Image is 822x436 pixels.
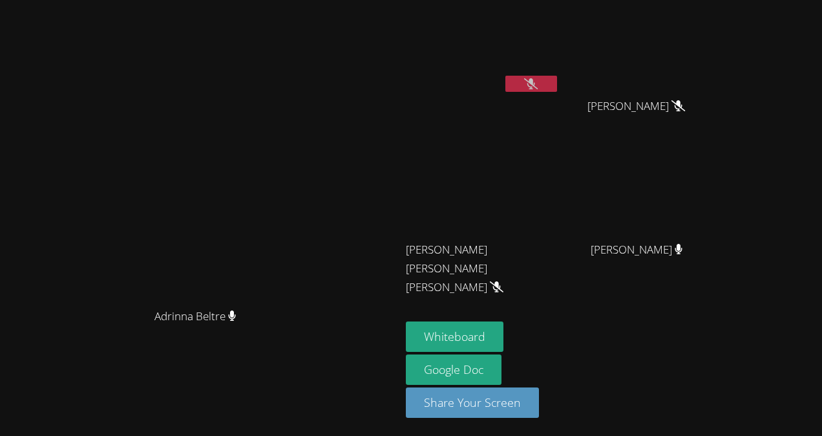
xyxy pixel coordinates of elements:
[154,307,237,326] span: Adrinna Beltre
[406,322,503,352] button: Whiteboard
[406,241,549,297] span: [PERSON_NAME] [PERSON_NAME] [PERSON_NAME]
[406,387,539,418] button: Share Your Screen
[587,97,685,116] span: [PERSON_NAME]
[591,241,683,259] span: [PERSON_NAME]
[406,354,501,385] a: Google Doc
